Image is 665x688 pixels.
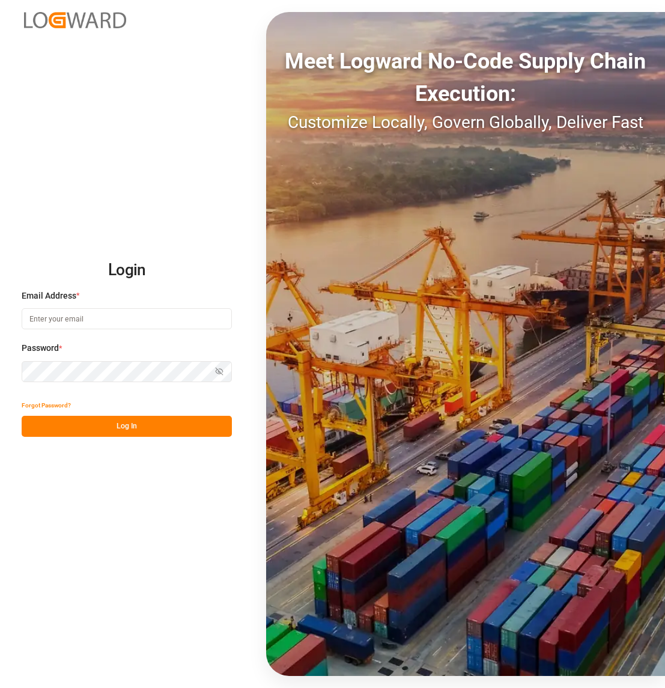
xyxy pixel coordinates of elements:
span: Password [22,342,59,355]
input: Enter your email [22,308,232,329]
button: Log In [22,416,232,437]
img: Logward_new_orange.png [24,12,126,28]
span: Email Address [22,290,76,302]
div: Meet Logward No-Code Supply Chain Execution: [266,45,665,110]
h2: Login [22,251,232,290]
button: Forgot Password? [22,395,71,416]
div: Customize Locally, Govern Globally, Deliver Fast [266,110,665,135]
